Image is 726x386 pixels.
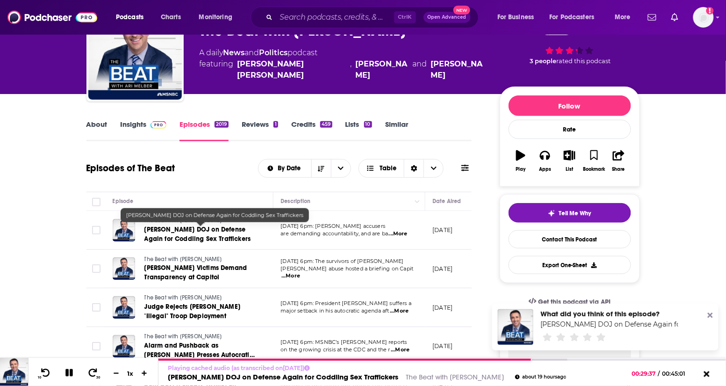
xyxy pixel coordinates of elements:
a: [PERSON_NAME] DOJ on Defense Again for Coddling Sex Traffickers [144,225,257,244]
a: InsightsPodchaser Pro [121,120,167,141]
span: Charts [161,11,181,24]
div: Rate [509,120,631,139]
span: Ctrl K [394,11,416,23]
button: tell me why sparkleTell Me Why [509,203,631,223]
span: 10 [38,376,41,379]
div: Share [612,167,625,172]
a: Contact This Podcast [509,230,631,248]
a: About [86,120,108,141]
button: Choose View [359,159,444,178]
span: / [658,370,660,377]
button: Sort Direction [311,160,331,177]
span: Toggle select row [92,342,101,350]
button: open menu [491,10,546,25]
button: open menu [259,165,311,172]
span: Podcasts [116,11,144,24]
span: 00:45:01 [660,370,695,377]
a: Similar [385,120,408,141]
span: [DATE] 6pm: [PERSON_NAME] accusers [281,223,386,229]
p: [DATE] [433,226,453,234]
button: Bookmark [582,144,606,178]
div: A daily podcast [200,47,485,81]
h2: Choose List sort [258,159,351,178]
img: tell me why sparkle [548,210,555,217]
span: Open Advanced [428,15,467,20]
span: For Business [497,11,534,24]
span: featuring [200,58,485,81]
p: [DATE] [433,342,453,350]
p: [DATE] [433,304,453,312]
a: Show notifications dropdown [644,9,660,25]
div: Apps [539,167,551,172]
p: [DATE] [433,265,453,273]
button: open menu [544,10,608,25]
span: and [413,58,427,81]
span: Toggle select row [92,303,101,312]
button: 30 [85,368,102,379]
span: The Beat with [PERSON_NAME] [144,217,222,224]
span: The Beat with [PERSON_NAME] [144,294,222,301]
div: 1 x [122,370,138,377]
div: What did you think of this episode? [541,309,678,318]
a: Katie Phang [355,58,409,81]
span: Logged in as angelahattar [693,7,714,28]
h1: Episodes of The Beat [86,162,175,174]
button: Follow [509,95,631,116]
button: open menu [608,10,642,25]
div: Bookmark [583,167,605,172]
a: News [223,48,245,57]
a: Antonia Hylton [431,58,485,81]
img: Podchaser Pro [151,121,167,129]
div: Play [516,167,525,172]
a: [PERSON_NAME] Victims Demand Transparency at Capitol [144,263,257,282]
a: Credits459 [291,120,332,141]
span: are demanding accountability, and are ba [281,230,388,237]
span: ...More [281,272,300,280]
div: Episode [113,196,134,207]
span: on the growing crisis at the CDC and the r [281,346,390,353]
div: 1 [273,121,278,128]
span: [PERSON_NAME] abuse hosted a briefing on Capit [281,265,414,272]
a: Charts [155,10,187,25]
a: Alarm and Pushback as [PERSON_NAME] Presses Autocratic Agenda [144,341,257,360]
div: Description [281,196,311,207]
a: Show notifications dropdown [668,9,682,25]
a: Politics [259,48,288,57]
p: Playing cached audio (as transcribed on [DATE] ) [168,364,566,371]
a: Lists10 [345,120,372,141]
span: [DATE] 6pm: MSNBC’s [PERSON_NAME] reports [281,339,407,345]
a: Episodes2019 [180,120,228,141]
span: ...More [391,346,410,354]
span: Toggle select row [92,264,101,273]
button: open menu [331,160,351,177]
span: The Beat with [PERSON_NAME] [144,333,222,340]
span: Monitoring [199,11,232,24]
a: The Beat with [PERSON_NAME] [144,333,257,341]
img: The Beat with Ari Melber [88,6,182,100]
a: Judge Rejects [PERSON_NAME] "Illegal" Troop Deployment [144,302,257,321]
button: 10 [36,368,54,379]
span: Alarm and Pushback as [PERSON_NAME] Presses Autocratic Agenda [144,342,255,368]
span: 3 people [530,58,557,65]
div: 78 3 peoplerated this podcast [500,13,640,71]
span: major setback in his autocratic agenda aft [281,307,389,314]
a: The Beat with [PERSON_NAME] [144,255,257,264]
span: and [245,48,259,57]
button: Show profile menu [693,7,714,28]
img: Trump DOJ on Defense Again for Coddling Sex Traffickers [498,309,533,345]
div: Sort Direction [404,160,424,177]
a: Reviews1 [242,120,278,141]
a: Get this podcast via API [521,291,618,313]
img: Podchaser - Follow, Share and Rate Podcasts [7,8,97,26]
button: Export One-Sheet [509,256,631,274]
span: [DATE] 6pm: President [PERSON_NAME] suffers a [281,300,412,306]
input: Search podcasts, credits, & more... [276,10,394,25]
span: rated this podcast [557,58,611,65]
a: The Beat with [PERSON_NAME] [144,294,257,302]
span: New [453,6,470,15]
span: , [350,58,352,81]
div: List [566,167,574,172]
